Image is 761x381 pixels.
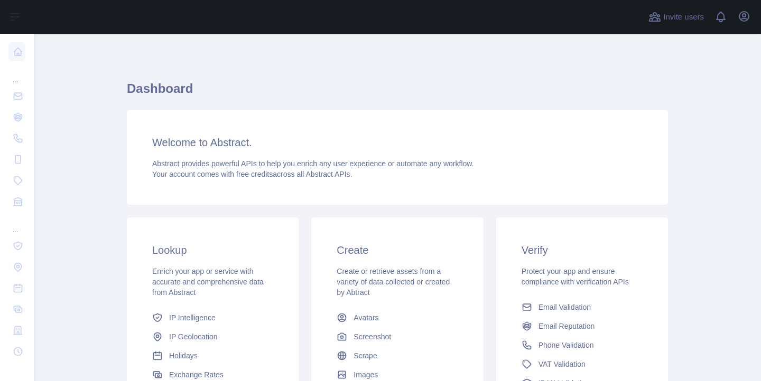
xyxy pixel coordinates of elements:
h1: Dashboard [127,80,668,106]
span: Exchange Rates [169,369,224,380]
div: ... [8,213,25,234]
span: Create or retrieve assets from a variety of data collected or created by Abtract [337,267,450,297]
span: Protect your app and ensure compliance with verification APIs [522,267,629,286]
h3: Lookup [152,243,273,258]
span: Scrape [354,350,377,361]
span: Avatars [354,312,378,323]
span: Enrich your app or service with accurate and comprehensive data from Abstract [152,267,264,297]
a: Scrape [332,346,462,365]
span: IP Geolocation [169,331,218,342]
span: Holidays [169,350,198,361]
div: ... [8,63,25,84]
span: Images [354,369,378,380]
a: IP Geolocation [148,327,277,346]
a: Screenshot [332,327,462,346]
a: VAT Validation [517,355,647,374]
a: Email Reputation [517,317,647,336]
button: Invite users [646,8,706,25]
a: Email Validation [517,298,647,317]
span: free credits [236,170,273,178]
h3: Create [337,243,458,258]
span: Invite users [663,11,704,23]
span: Screenshot [354,331,391,342]
span: Phone Validation [539,340,594,350]
a: Holidays [148,346,277,365]
h3: Welcome to Abstract. [152,135,643,150]
span: VAT Validation [539,359,586,369]
span: IP Intelligence [169,312,216,323]
span: Email Reputation [539,321,595,331]
span: Abstract provides powerful APIs to help you enrich any user experience or automate any workflow. [152,159,474,168]
h3: Verify [522,243,643,258]
span: Your account comes with across all Abstract APIs. [152,170,352,178]
span: Email Validation [539,302,591,312]
a: Avatars [332,308,462,327]
a: IP Intelligence [148,308,277,327]
a: Phone Validation [517,336,647,355]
